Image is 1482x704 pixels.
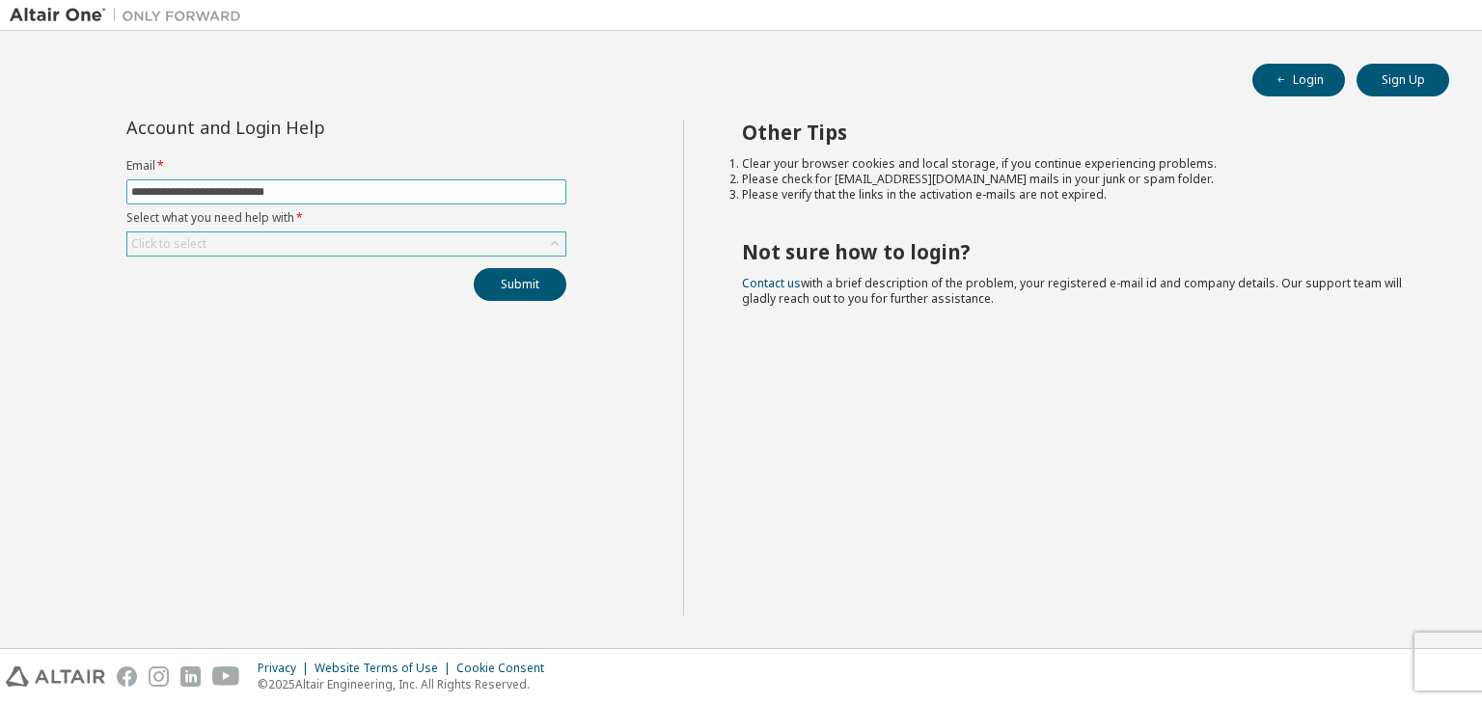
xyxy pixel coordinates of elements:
[456,661,556,676] div: Cookie Consent
[742,275,801,291] a: Contact us
[131,236,206,252] div: Click to select
[212,666,240,687] img: youtube.svg
[117,666,137,687] img: facebook.svg
[126,210,566,226] label: Select what you need help with
[742,187,1415,203] li: Please verify that the links in the activation e-mails are not expired.
[1252,64,1345,96] button: Login
[742,172,1415,187] li: Please check for [EMAIL_ADDRESS][DOMAIN_NAME] mails in your junk or spam folder.
[127,232,565,256] div: Click to select
[315,661,456,676] div: Website Terms of Use
[126,120,479,135] div: Account and Login Help
[6,666,105,687] img: altair_logo.svg
[149,666,169,687] img: instagram.svg
[10,6,251,25] img: Altair One
[258,661,315,676] div: Privacy
[742,275,1402,307] span: with a brief description of the problem, your registered e-mail id and company details. Our suppo...
[742,156,1415,172] li: Clear your browser cookies and local storage, if you continue experiencing problems.
[126,158,566,174] label: Email
[742,120,1415,145] h2: Other Tips
[180,666,201,687] img: linkedin.svg
[258,676,556,692] p: © 2025 Altair Engineering, Inc. All Rights Reserved.
[1357,64,1449,96] button: Sign Up
[742,239,1415,264] h2: Not sure how to login?
[474,268,566,301] button: Submit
